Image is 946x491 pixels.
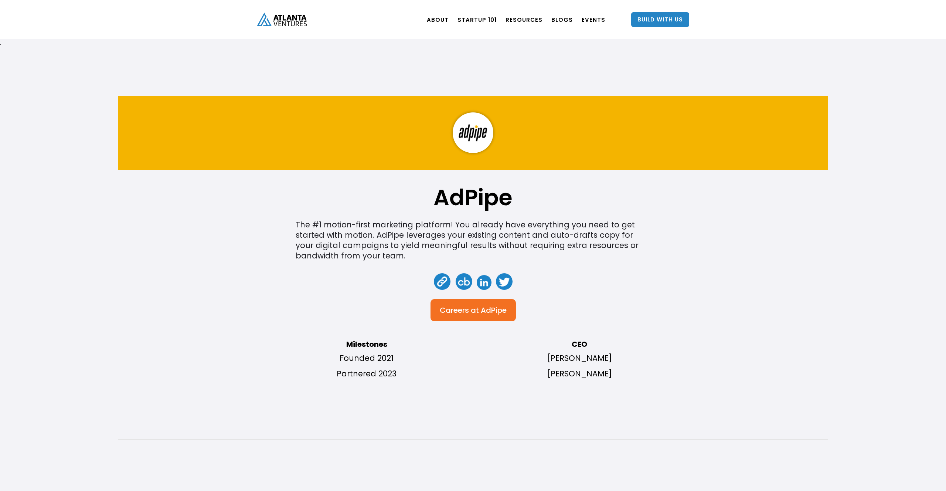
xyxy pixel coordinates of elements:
a: Startup 101 [457,9,497,30]
div: AdPipe [481,307,507,314]
a: ABOUT [427,9,449,30]
h4: CEO [477,340,682,349]
div: Careers at [440,307,479,314]
h1: AdPipe [433,188,513,207]
a: BLOGS [551,9,573,30]
a: RESOURCES [506,9,542,30]
a: Build With Us [631,12,689,27]
div: The #1 motion-first marketing platform! You already have everything you need to get started with ... [296,220,650,261]
p: Partnered 2023 [264,368,469,380]
p: [PERSON_NAME] [477,368,682,380]
p: Founded 2021 [264,352,469,364]
a: EVENTS [582,9,605,30]
p: [PERSON_NAME] [477,352,682,364]
a: Careers atAdPipe [431,299,516,321]
h4: Milestones [264,340,469,349]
